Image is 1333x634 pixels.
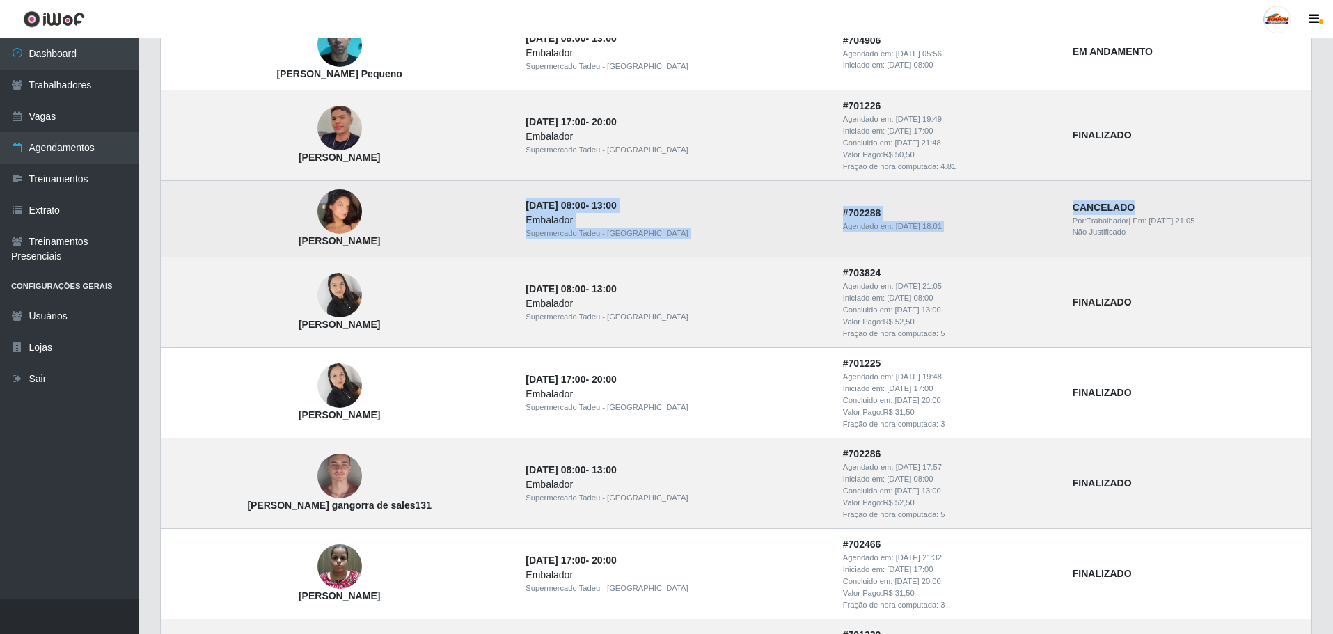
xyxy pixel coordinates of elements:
strong: - [526,464,616,475]
time: [DATE] 08:00 [526,200,585,211]
div: Iniciado em: [843,383,1056,395]
div: | Em: [1073,215,1302,227]
time: [DATE] 17:00 [887,384,933,393]
div: Embalador [526,477,826,492]
img: Mayla Micaeli Santos Silva [317,537,362,596]
time: 20:00 [592,555,617,566]
strong: - [526,200,616,211]
time: [DATE] 05:56 [896,49,942,58]
img: Michel Ferreira gangorra de sales131 [317,430,362,522]
time: [DATE] 20:00 [894,396,940,404]
img: Melissa Sousa Andrade [317,173,362,252]
time: [DATE] 08:00 [887,294,933,302]
time: 20:00 [592,116,617,127]
time: [DATE] 18:01 [896,222,942,230]
div: Embalador [526,46,826,61]
strong: [PERSON_NAME] [299,235,380,246]
strong: [PERSON_NAME] [299,590,380,601]
div: Agendado em: [843,280,1056,292]
time: [DATE] 20:00 [894,577,940,585]
time: [DATE] 17:00 [887,565,933,573]
div: Iniciado em: [843,564,1056,576]
div: Iniciado em: [843,473,1056,485]
strong: [PERSON_NAME] [299,319,380,330]
div: Concluido em: [843,576,1056,587]
strong: # 703824 [843,267,881,278]
div: Fração de hora computada: 5 [843,328,1056,340]
time: 13:00 [592,33,617,44]
time: 13:00 [592,464,617,475]
time: [DATE] 17:57 [896,463,942,471]
strong: EM ANDAMENTO [1073,46,1153,57]
time: [DATE] 17:00 [887,127,933,135]
strong: [PERSON_NAME] [299,152,380,163]
time: [DATE] 17:00 [526,116,585,127]
div: Valor Pago: R$ 50,50 [843,149,1056,161]
div: Valor Pago: R$ 52,50 [843,497,1056,509]
strong: [PERSON_NAME] gangorra de sales131 [247,500,432,511]
strong: FINALIZADO [1073,568,1132,579]
time: [DATE] 19:49 [896,115,942,123]
time: [DATE] 08:00 [526,33,585,44]
time: [DATE] 13:00 [894,486,940,495]
div: Supermercado Tadeu - [GEOGRAPHIC_DATA] [526,492,826,504]
div: Fração de hora computada: 4.81 [843,161,1056,173]
time: [DATE] 08:00 [887,475,933,483]
div: Valor Pago: R$ 52,50 [843,316,1056,328]
time: [DATE] 08:00 [526,283,585,294]
strong: # 702288 [843,207,881,219]
strong: - [526,283,616,294]
div: Agendado em: [843,48,1056,60]
div: Valor Pago: R$ 31,50 [843,406,1056,418]
div: Concluido em: [843,485,1056,497]
strong: # 701226 [843,100,881,111]
div: Embalador [526,568,826,583]
time: [DATE] 13:00 [894,306,940,314]
time: [DATE] 17:00 [526,555,585,566]
strong: - [526,374,616,385]
time: [DATE] 21:05 [1149,216,1194,225]
strong: # 702466 [843,539,881,550]
div: Embalador [526,296,826,311]
div: Embalador [526,387,826,402]
span: Por: Trabalhador [1073,216,1128,225]
strong: - [526,33,616,44]
div: Valor Pago: R$ 31,50 [843,587,1056,599]
strong: FINALIZADO [1073,129,1132,141]
div: Embalador [526,213,826,228]
strong: FINALIZADO [1073,477,1132,489]
div: Supermercado Tadeu - [GEOGRAPHIC_DATA] [526,311,826,323]
strong: # 704906 [843,35,881,46]
strong: [PERSON_NAME] Pequeno [276,68,402,79]
div: Concluido em: [843,395,1056,406]
div: Supermercado Tadeu - [GEOGRAPHIC_DATA] [526,144,826,156]
div: Iniciado em: [843,59,1056,71]
div: Iniciado em: [843,125,1056,137]
strong: FINALIZADO [1073,387,1132,398]
div: Supermercado Tadeu - [GEOGRAPHIC_DATA] [526,228,826,239]
div: Fração de hora computada: 5 [843,509,1056,521]
div: Supermercado Tadeu - [GEOGRAPHIC_DATA] [526,402,826,413]
div: Embalador [526,129,826,144]
time: 13:00 [592,283,617,294]
div: Concluido em: [843,137,1056,149]
time: [DATE] 17:00 [526,374,585,385]
div: Fração de hora computada: 3 [843,599,1056,611]
div: Agendado em: [843,552,1056,564]
strong: # 702286 [843,448,881,459]
div: Agendado em: [843,371,1056,383]
strong: - [526,555,616,566]
img: Rosilda pereira de Sousa [317,266,362,325]
div: Agendado em: [843,461,1056,473]
time: 13:00 [592,200,617,211]
div: Concluido em: [843,304,1056,316]
strong: FINALIZADO [1073,296,1132,308]
time: [DATE] 08:00 [887,61,933,69]
div: Supermercado Tadeu - [GEOGRAPHIC_DATA] [526,61,826,72]
time: [DATE] 08:00 [526,464,585,475]
time: [DATE] 21:32 [896,553,942,562]
time: [DATE] 21:05 [896,282,942,290]
div: Supermercado Tadeu - [GEOGRAPHIC_DATA] [526,583,826,594]
strong: - [526,116,616,127]
strong: [PERSON_NAME] [299,409,380,420]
